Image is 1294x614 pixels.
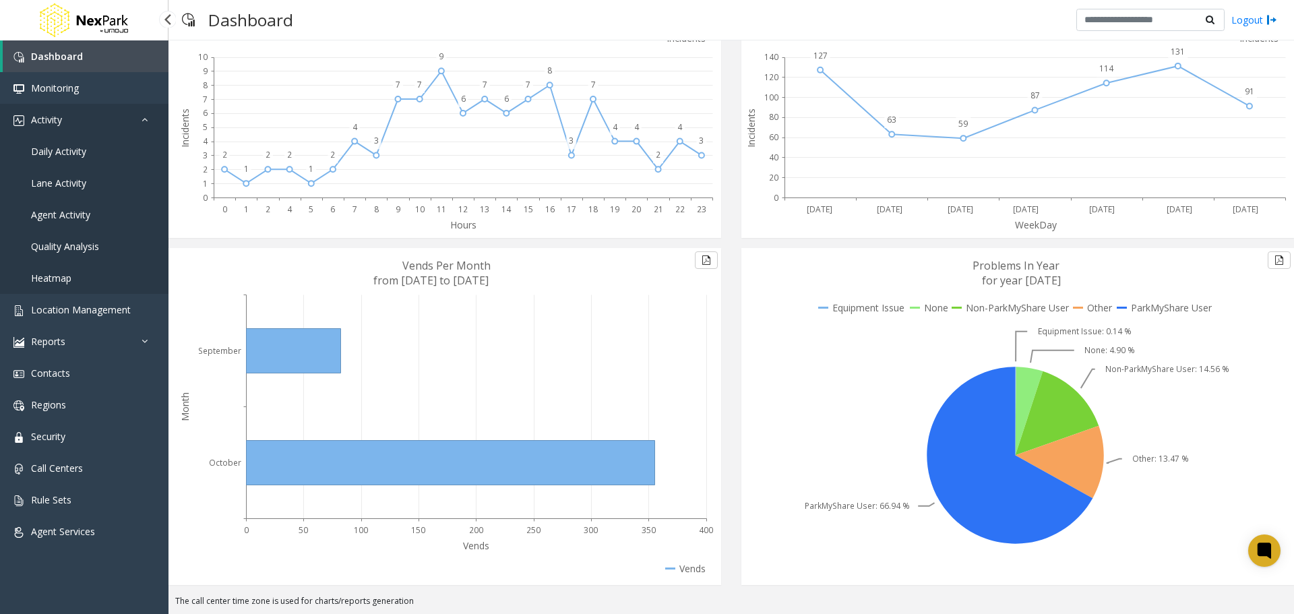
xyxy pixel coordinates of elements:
[203,121,208,133] text: 5
[203,94,208,105] text: 7
[1132,453,1189,464] text: Other: 13.47 %
[567,204,576,215] text: 17
[1084,344,1135,356] text: None: 4.90 %
[198,345,241,357] text: September
[588,204,598,215] text: 18
[973,258,1059,273] text: Problems In Year
[437,204,446,215] text: 11
[354,524,368,536] text: 100
[31,208,90,221] span: Agent Activity
[675,204,685,215] text: 22
[287,149,292,160] text: 2
[1015,218,1057,231] text: WeekDay
[31,525,95,538] span: Agent Services
[396,79,400,90] text: 7
[330,149,335,160] text: 2
[203,150,208,161] text: 3
[1233,204,1258,215] text: [DATE]
[610,204,619,215] text: 19
[769,152,778,163] text: 40
[769,131,778,143] text: 60
[13,52,24,63] img: 'icon'
[634,121,640,133] text: 4
[396,204,400,215] text: 9
[769,111,778,123] text: 80
[202,3,300,36] h3: Dashboard
[203,164,208,175] text: 2
[547,65,552,76] text: 8
[631,204,641,215] text: 20
[1013,204,1039,215] text: [DATE]
[266,149,270,160] text: 2
[411,524,425,536] text: 150
[769,172,778,183] text: 20
[13,527,24,538] img: 'icon'
[168,595,1294,614] div: The call center time zone is used for charts/reports generation
[469,524,483,536] text: 200
[463,539,489,552] text: Vends
[203,107,208,119] text: 6
[524,204,533,215] text: 15
[656,149,660,160] text: 2
[222,149,227,160] text: 2
[244,163,249,175] text: 1
[774,192,778,204] text: 0
[807,204,832,215] text: [DATE]
[31,177,86,189] span: Lane Activity
[209,457,241,468] text: October
[374,135,379,146] text: 3
[31,50,83,63] span: Dashboard
[982,273,1061,288] text: for year [DATE]
[13,305,24,316] img: 'icon'
[179,392,191,421] text: Month
[450,218,476,231] text: Hours
[31,145,86,158] span: Daily Activity
[374,204,379,215] text: 8
[31,398,66,411] span: Regions
[287,204,292,215] text: 4
[203,192,208,204] text: 0
[1245,86,1254,97] text: 91
[958,118,968,129] text: 59
[877,204,902,215] text: [DATE]
[309,204,313,215] text: 5
[13,432,24,443] img: 'icon'
[501,204,512,215] text: 14
[695,251,718,269] button: Export to pdf
[745,109,758,148] text: Incidents
[654,204,663,215] text: 21
[642,524,656,536] text: 350
[373,273,489,288] text: from [DATE] to [DATE]
[1099,63,1114,74] text: 114
[13,464,24,474] img: 'icon'
[887,114,896,125] text: 63
[244,204,249,215] text: 1
[458,204,468,215] text: 12
[3,40,168,72] a: Dashboard
[13,84,24,94] img: 'icon'
[31,430,65,443] span: Security
[222,204,227,215] text: 0
[805,500,910,512] text: ParkMyShare User: 66.94 %
[13,337,24,348] img: 'icon'
[417,79,422,90] text: 7
[31,367,70,379] span: Contacts
[461,93,466,104] text: 6
[203,135,208,147] text: 4
[1105,363,1229,375] text: Non-ParkMyShare User: 14.56 %
[1266,13,1277,27] img: logout
[31,240,99,253] span: Quality Analysis
[352,204,357,215] text: 7
[402,258,491,273] text: Vends Per Month
[1038,326,1132,337] text: Equipment Issue: 0.14 %
[31,335,65,348] span: Reports
[439,51,443,62] text: 9
[352,121,358,133] text: 4
[1089,204,1115,215] text: [DATE]
[203,65,208,77] text: 9
[699,135,704,146] text: 3
[526,524,541,536] text: 250
[677,121,683,133] text: 4
[1030,90,1040,101] text: 87
[31,303,131,316] span: Location Management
